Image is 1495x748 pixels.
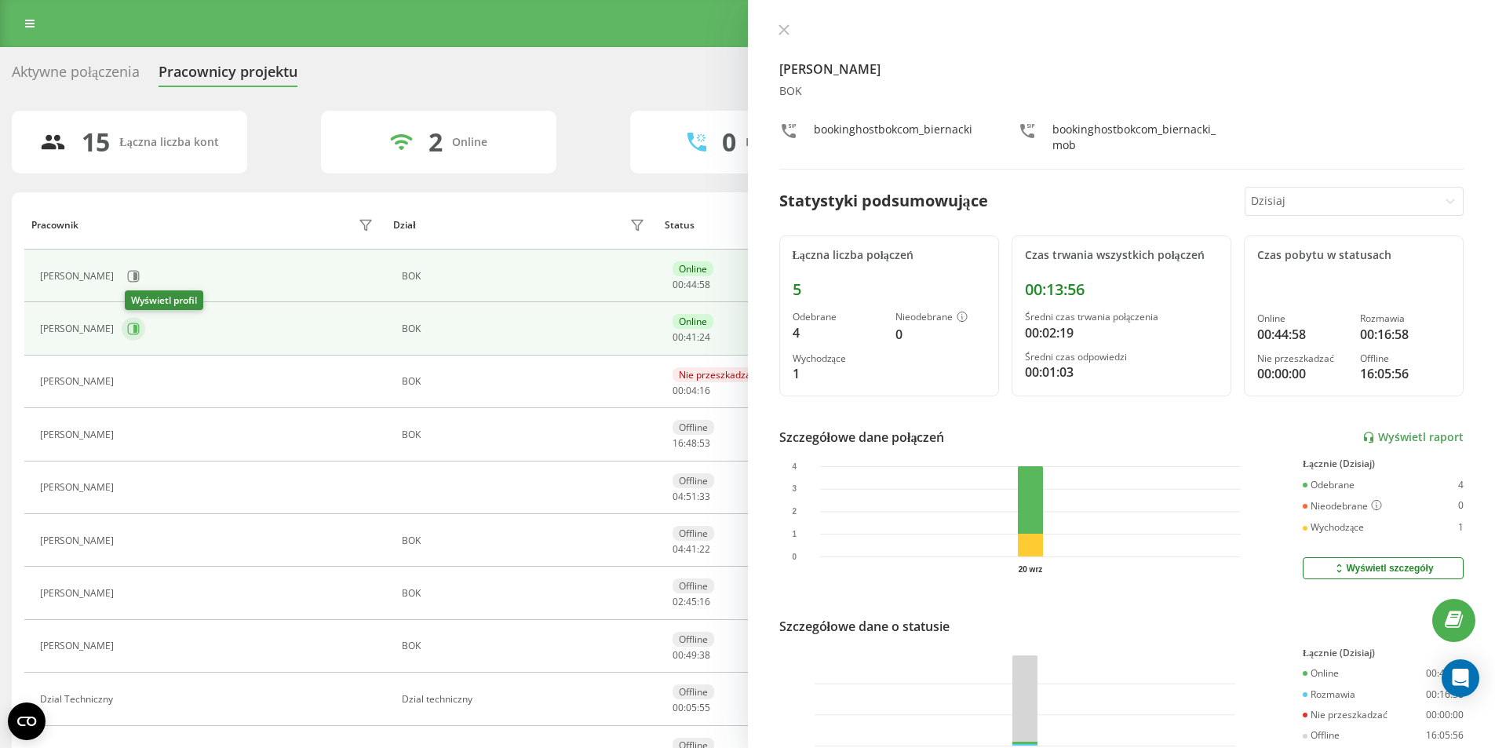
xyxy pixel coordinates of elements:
[793,323,883,342] div: 4
[1018,565,1042,574] text: 20 wrz
[159,64,297,88] div: Pracownicy projektu
[1442,659,1479,697] div: Open Intercom Messenger
[1257,249,1450,262] div: Czas pobytu w statusach
[1426,689,1464,700] div: 00:16:58
[1303,522,1364,533] div: Wychodzące
[673,384,684,397] span: 00
[686,701,697,714] span: 05
[1303,730,1340,741] div: Offline
[40,323,118,334] div: [PERSON_NAME]
[793,249,986,262] div: Łączna liczba połączeń
[1360,353,1450,364] div: Offline
[792,507,797,516] text: 2
[402,535,649,546] div: BOK
[1303,668,1339,679] div: Online
[686,278,697,291] span: 44
[1303,689,1355,700] div: Rozmawia
[1458,522,1464,533] div: 1
[673,279,710,290] div: : :
[779,428,945,447] div: Szczegółowe dane połączeń
[673,367,762,382] div: Nie przeszkadzać
[1426,668,1464,679] div: 00:44:58
[1257,364,1347,383] div: 00:00:00
[673,278,684,291] span: 00
[40,482,118,493] div: [PERSON_NAME]
[673,473,714,488] div: Offline
[779,85,1464,98] div: BOK
[673,330,684,344] span: 00
[1052,122,1225,153] div: bookinghostbokcom_biernacki_mob
[40,694,117,705] div: Dzial Techniczny
[895,325,986,344] div: 0
[793,312,883,323] div: Odebrane
[1257,353,1347,364] div: Nie przeszkadzać
[792,485,797,494] text: 3
[779,60,1464,78] h4: [PERSON_NAME]
[119,136,218,149] div: Łączna liczba kont
[686,384,697,397] span: 04
[1426,710,1464,721] div: 00:00:00
[673,385,710,396] div: : :
[792,553,797,561] text: 0
[40,271,118,282] div: [PERSON_NAME]
[699,330,710,344] span: 24
[1025,249,1218,262] div: Czas trwania wszystkich połączeń
[8,702,46,740] button: Open CMP widget
[793,353,883,364] div: Wychodzące
[699,436,710,450] span: 53
[1303,458,1464,469] div: Łącznie (Dzisiaj)
[722,127,736,157] div: 0
[665,220,695,231] div: Status
[779,617,950,636] div: Szczegółowe dane o statusie
[1025,280,1218,299] div: 00:13:56
[673,490,684,503] span: 04
[1303,480,1355,491] div: Odebrane
[31,220,78,231] div: Pracownik
[402,376,649,387] div: BOK
[1458,500,1464,513] div: 0
[779,189,988,213] div: Statystyki podsumowujące
[699,278,710,291] span: 58
[673,701,684,714] span: 00
[1303,648,1464,659] div: Łącznie (Dzisiaj)
[673,632,714,647] div: Offline
[686,330,697,344] span: 41
[1025,363,1218,381] div: 00:01:03
[1303,710,1387,721] div: Nie przeszkadzać
[1333,562,1433,575] div: Wyświetl szczegóły
[673,491,710,502] div: : :
[793,280,986,299] div: 5
[1025,352,1218,363] div: Średni czas odpowiedzi
[1360,313,1450,324] div: Rozmawia
[686,436,697,450] span: 48
[12,64,140,88] div: Aktywne połączenia
[393,220,415,231] div: Dział
[673,684,714,699] div: Offline
[1360,325,1450,344] div: 00:16:58
[402,588,649,599] div: BOK
[673,438,710,449] div: : :
[686,648,697,662] span: 49
[699,595,710,608] span: 16
[895,312,986,324] div: Nieodebrane
[82,127,110,157] div: 15
[402,323,649,334] div: BOK
[793,364,883,383] div: 1
[428,127,443,157] div: 2
[686,542,697,556] span: 41
[1360,364,1450,383] div: 16:05:56
[40,376,118,387] div: [PERSON_NAME]
[452,136,487,149] div: Online
[686,490,697,503] span: 51
[673,436,684,450] span: 16
[40,429,118,440] div: [PERSON_NAME]
[673,526,714,541] div: Offline
[673,650,710,661] div: : :
[673,261,713,276] div: Online
[673,595,684,608] span: 02
[1303,500,1382,513] div: Nieodebrane
[125,290,203,310] div: Wyświetl profil
[40,640,118,651] div: [PERSON_NAME]
[699,648,710,662] span: 38
[402,429,649,440] div: BOK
